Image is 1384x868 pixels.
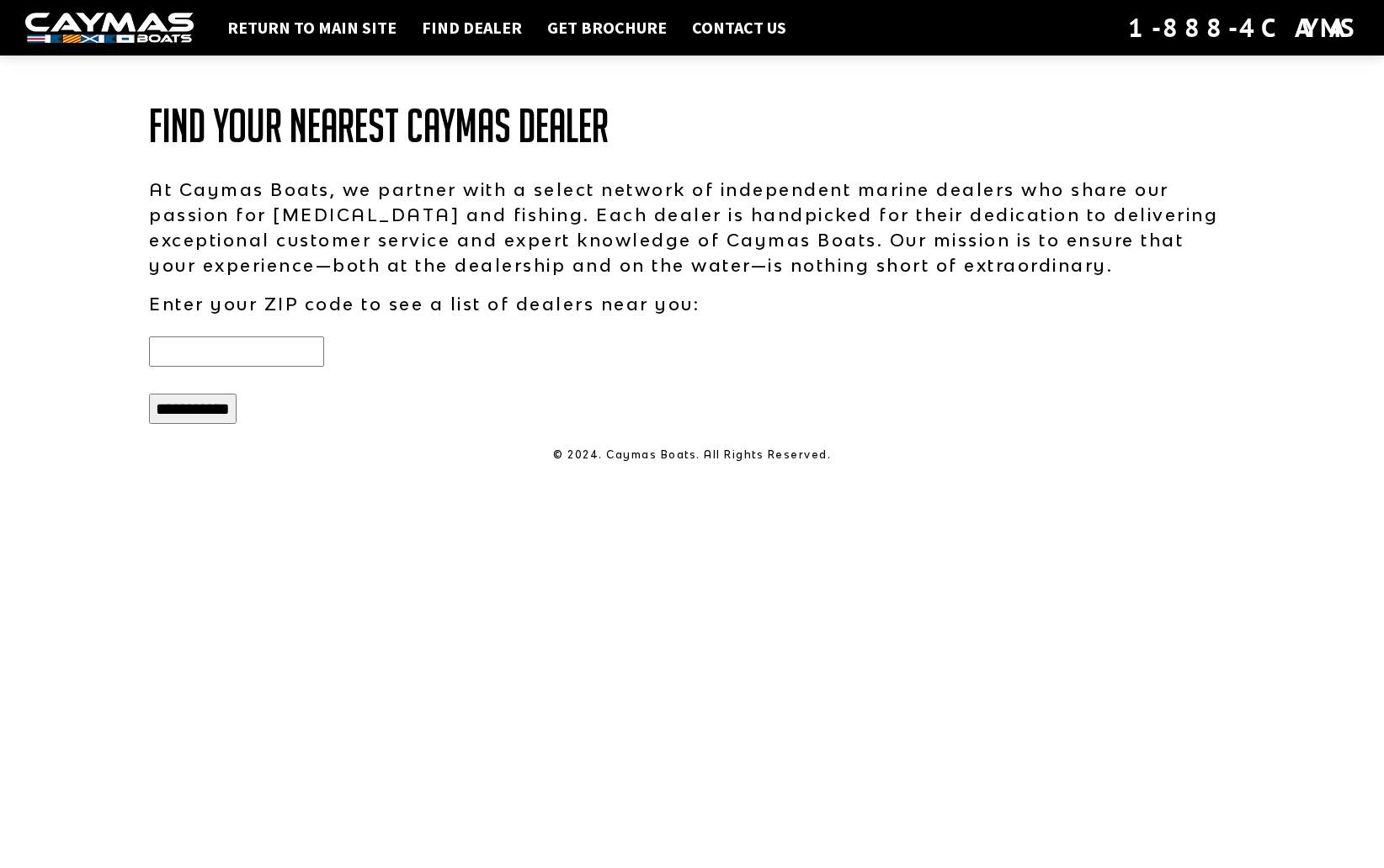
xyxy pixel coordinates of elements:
[219,17,405,39] a: Return to main site
[413,17,530,39] a: Find Dealer
[149,101,1235,151] h1: Find Your Nearest Caymas Dealer
[25,13,194,44] img: white-logo-c9c8dbefe5ff5ceceb0f0178aa75bf4bb51f6bca0971e226c86eb53dfe498488.png
[684,17,795,39] a: Contact Us
[1128,9,1359,46] div: 1-888-4CAYMAS
[149,447,1235,463] p: © 2024. Caymas Boats. All Rights Reserved.
[149,177,1235,278] p: At Caymas Boats, we partner with a select network of independent marine dealers who share our pas...
[539,17,675,39] a: Get Brochure
[149,291,1235,316] p: Enter your ZIP code to see a list of dealers near you:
